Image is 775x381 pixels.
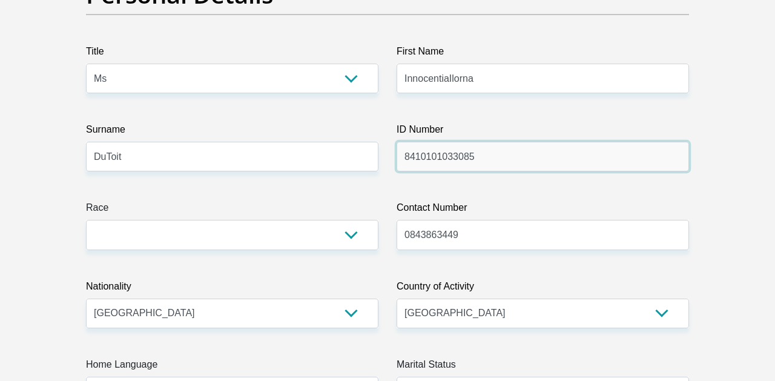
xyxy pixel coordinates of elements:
[86,279,378,299] label: Nationality
[86,44,378,64] label: Title
[86,142,378,171] input: Surname
[86,122,378,142] label: Surname
[397,122,689,142] label: ID Number
[397,200,689,220] label: Contact Number
[86,200,378,220] label: Race
[397,44,689,64] label: First Name
[397,279,689,299] label: Country of Activity
[397,64,689,93] input: First Name
[397,357,689,377] label: Marital Status
[397,142,689,171] input: ID Number
[397,220,689,250] input: Contact Number
[86,357,378,377] label: Home Language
